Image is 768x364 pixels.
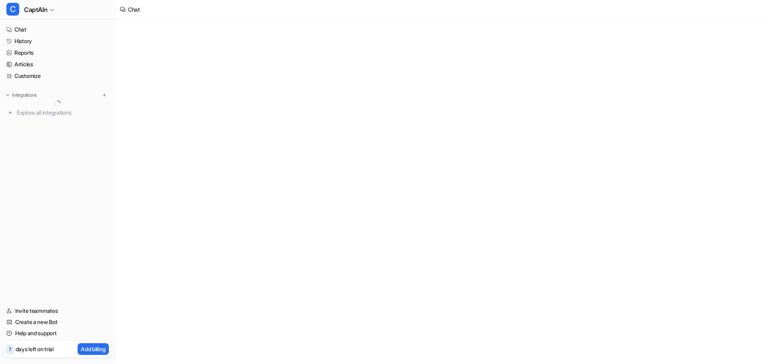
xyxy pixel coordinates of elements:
p: Integrations [12,92,37,98]
p: days left on trial [16,345,54,353]
button: Integrations [3,91,39,99]
span: C [6,3,19,16]
a: Chat [3,24,112,35]
a: Help and support [3,328,112,339]
a: Articles [3,59,112,70]
div: Chat [128,5,140,14]
a: Invite teammates [3,305,112,316]
p: Add billing [81,345,106,353]
a: Reports [3,47,112,58]
span: Explore all integrations [17,106,108,119]
a: Create a new Bot [3,316,112,328]
a: History [3,36,112,47]
img: expand menu [5,92,10,98]
p: 7 [9,346,11,353]
span: CaptAIn [24,4,47,15]
a: Explore all integrations [3,107,112,118]
button: Add billing [78,343,109,355]
img: explore all integrations [6,109,14,117]
img: menu_add.svg [102,92,107,98]
a: Customize [3,70,112,82]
